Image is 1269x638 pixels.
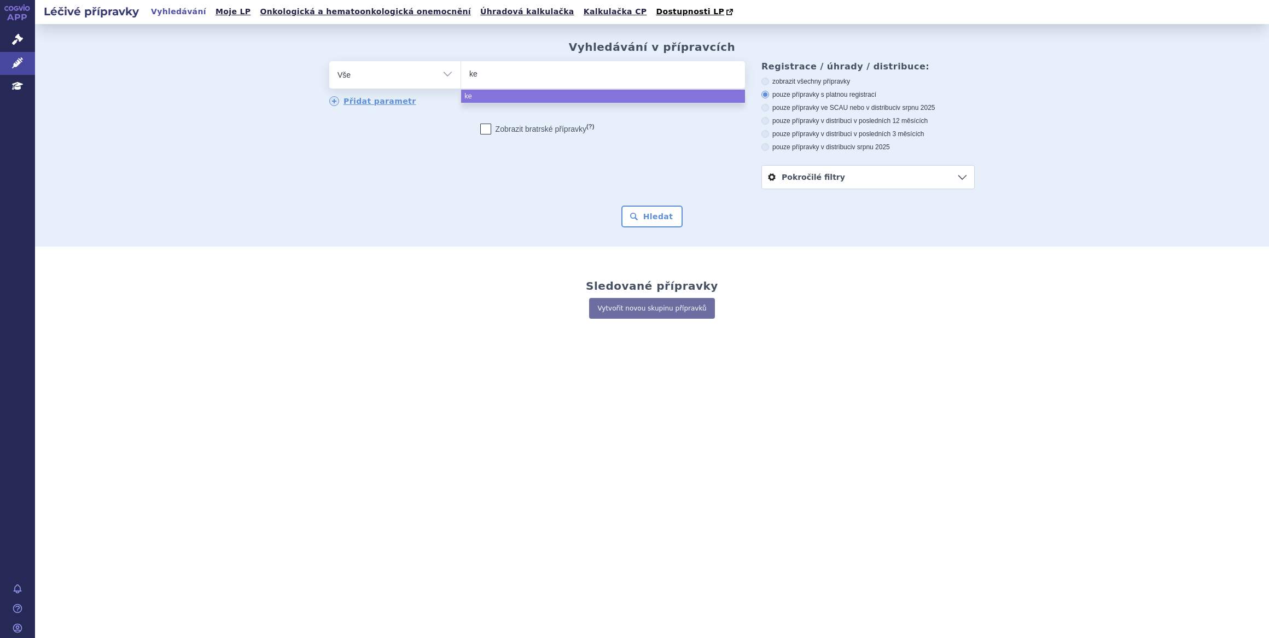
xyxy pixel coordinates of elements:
a: Vyhledávání [148,4,209,19]
label: pouze přípravky v distribuci v posledních 3 měsících [761,130,975,138]
span: Dostupnosti LP [656,7,724,16]
a: Kalkulačka CP [580,4,650,19]
a: Dostupnosti LP [653,4,738,20]
label: pouze přípravky v distribuci [761,143,975,151]
a: Onkologická a hematoonkologická onemocnění [257,4,474,19]
a: Přidat parametr [329,96,416,106]
label: pouze přípravky ve SCAU nebo v distribuci [761,103,975,112]
h2: Vyhledávání v přípravcích [569,40,736,54]
label: pouze přípravky v distribuci v posledních 12 měsících [761,116,975,125]
label: Zobrazit bratrské přípravky [480,124,595,134]
a: Úhradová kalkulačka [477,4,578,19]
h2: Sledované přípravky [586,279,718,292]
a: Moje LP [212,4,254,19]
span: v srpnu 2025 [852,143,889,151]
a: Vytvořit novou skupinu přípravků [589,298,714,319]
span: v srpnu 2025 [897,104,935,112]
li: ke [461,90,745,103]
h3: Registrace / úhrady / distribuce: [761,61,975,72]
label: zobrazit všechny přípravky [761,77,975,86]
abbr: (?) [586,123,594,130]
label: pouze přípravky s platnou registrací [761,90,975,99]
button: Hledat [621,206,683,227]
h2: Léčivé přípravky [35,4,148,19]
a: Pokročilé filtry [762,166,974,189]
